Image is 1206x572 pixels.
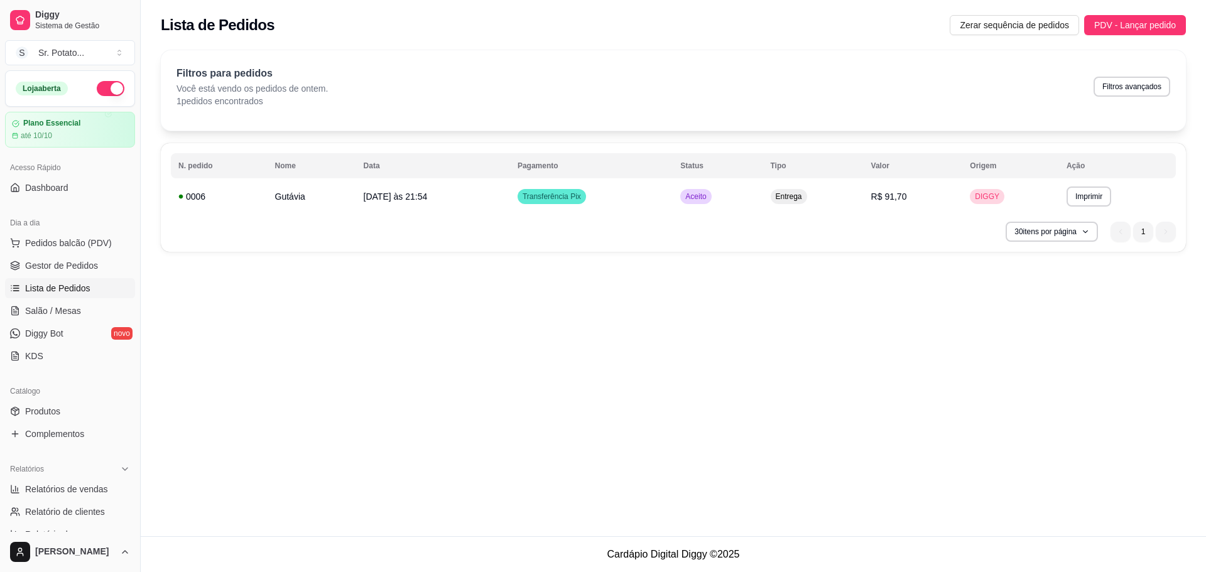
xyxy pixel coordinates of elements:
span: PDV - Lançar pedido [1094,18,1176,32]
span: Produtos [25,405,60,418]
a: Salão / Mesas [5,301,135,321]
div: Sr. Potato ... [38,46,84,59]
button: Filtros avançados [1094,77,1170,97]
div: Loja aberta [16,82,68,95]
a: Complementos [5,424,135,444]
th: Ação [1059,153,1176,178]
span: Pedidos balcão (PDV) [25,237,112,249]
span: Dashboard [25,181,68,194]
button: PDV - Lançar pedido [1084,15,1186,35]
a: KDS [5,346,135,366]
span: Complementos [25,428,84,440]
th: Pagamento [510,153,673,178]
span: Sistema de Gestão [35,21,130,31]
span: Gestor de Pedidos [25,259,98,272]
article: Plano Essencial [23,119,80,128]
span: Entrega [773,192,805,202]
p: 1 pedidos encontrados [177,95,328,107]
button: Zerar sequência de pedidos [950,15,1079,35]
span: Relatórios [10,464,44,474]
span: Relatório de clientes [25,505,105,518]
span: KDS [25,350,43,362]
button: Imprimir [1067,186,1111,207]
th: Tipo [763,153,864,178]
button: Alterar Status [97,81,124,96]
a: Relatório de clientes [5,502,135,522]
span: DIGGY [972,192,1002,202]
span: S [16,46,28,59]
span: Aceito [683,192,709,202]
th: Valor [864,153,963,178]
div: 0006 [178,190,260,203]
a: DiggySistema de Gestão [5,5,135,35]
td: Gutávia [268,181,356,212]
footer: Cardápio Digital Diggy © 2025 [141,536,1206,572]
span: Relatórios de vendas [25,483,108,495]
span: Diggy [35,9,130,21]
p: Você está vendo os pedidos de ontem. [177,82,328,95]
a: Produtos [5,401,135,421]
span: Transferência Pix [520,192,584,202]
span: Diggy Bot [25,327,63,340]
div: Dia a dia [5,213,135,233]
span: R$ 91,70 [871,192,907,202]
span: Zerar sequência de pedidos [960,18,1069,32]
span: [DATE] às 21:54 [364,192,428,202]
nav: pagination navigation [1104,215,1182,248]
button: Select a team [5,40,135,65]
a: Diggy Botnovo [5,323,135,343]
li: pagination item 1 active [1133,222,1153,242]
button: Pedidos balcão (PDV) [5,233,135,253]
div: Catálogo [5,381,135,401]
h2: Lista de Pedidos [161,15,274,35]
div: Acesso Rápido [5,158,135,178]
a: Relatórios de vendas [5,479,135,499]
th: N. pedido [171,153,268,178]
span: [PERSON_NAME] [35,546,115,558]
a: Dashboard [5,178,135,198]
article: até 10/10 [21,131,52,141]
p: Filtros para pedidos [177,66,328,81]
th: Data [356,153,510,178]
a: Lista de Pedidos [5,278,135,298]
span: Lista de Pedidos [25,282,90,294]
a: Relatório de mesas [5,524,135,544]
span: Salão / Mesas [25,305,81,317]
span: Relatório de mesas [25,528,101,541]
button: [PERSON_NAME] [5,537,135,567]
a: Plano Essencialaté 10/10 [5,112,135,148]
button: 30itens por página [1006,222,1098,242]
a: Gestor de Pedidos [5,256,135,276]
th: Origem [962,153,1059,178]
th: Status [673,153,763,178]
th: Nome [268,153,356,178]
